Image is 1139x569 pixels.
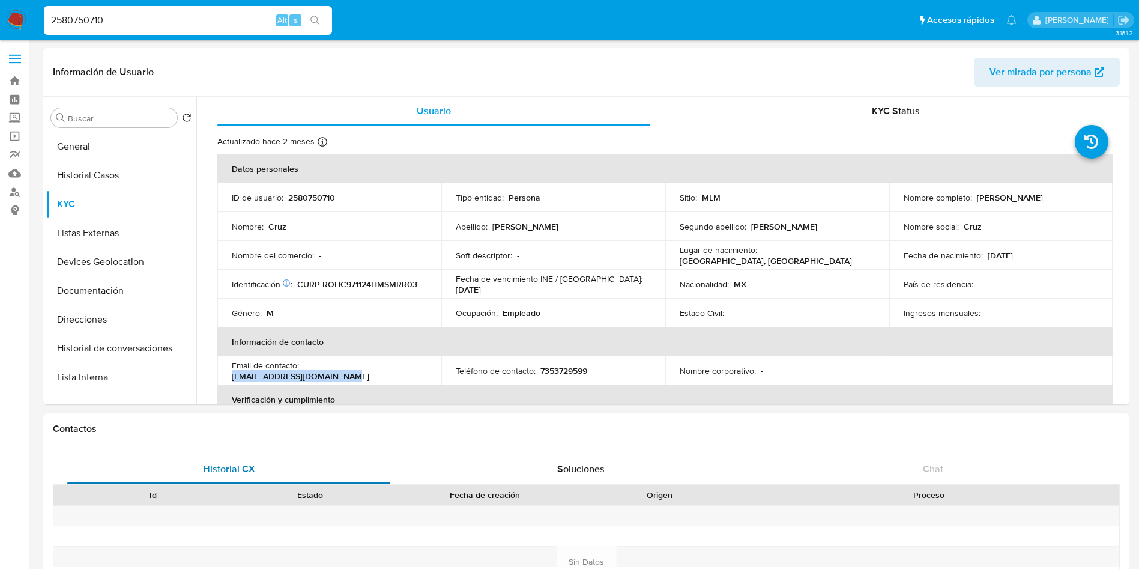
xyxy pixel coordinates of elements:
[240,489,381,501] div: Estado
[456,284,481,295] p: [DATE]
[232,192,283,203] p: ID de usuario :
[46,190,196,219] button: KYC
[904,250,983,261] p: Fecha de nacimiento :
[456,221,488,232] p: Apellido :
[456,273,642,284] p: Fecha de vencimiento INE / [GEOGRAPHIC_DATA] :
[729,308,731,318] p: -
[182,113,192,126] button: Volver al orden por defecto
[44,13,332,28] input: Buscar usuario o caso...
[53,423,1120,435] h1: Contactos
[590,489,730,501] div: Origen
[904,308,980,318] p: Ingresos mensuales :
[46,305,196,334] button: Direcciones
[297,279,417,290] p: CURP ROHC971124HMSMRR03
[680,308,724,318] p: Estado Civil :
[680,255,852,266] p: [GEOGRAPHIC_DATA], [GEOGRAPHIC_DATA]
[68,113,172,124] input: Buscar
[303,12,327,29] button: search-icon
[417,104,451,118] span: Usuario
[217,385,1113,414] th: Verificación y cumplimiento
[964,221,982,232] p: Cruz
[988,250,1013,261] p: [DATE]
[1006,15,1017,25] a: Notificaciones
[985,308,988,318] p: -
[456,308,498,318] p: Ocupación :
[277,14,287,26] span: Alt
[456,250,512,261] p: Soft descriptor :
[989,58,1092,87] span: Ver mirada por persona
[53,66,154,78] h1: Información de Usuario
[232,221,264,232] p: Nombre :
[680,365,756,376] p: Nombre corporativo :
[1117,14,1130,26] a: Salir
[46,334,196,363] button: Historial de conversaciones
[268,221,286,232] p: Cruz
[680,279,729,290] p: Nacionalidad :
[974,58,1120,87] button: Ver mirada por persona
[46,161,196,190] button: Historial Casos
[56,113,65,123] button: Buscar
[680,221,746,232] p: Segundo apellido :
[503,308,540,318] p: Empleado
[904,192,972,203] p: Nombre completo :
[761,365,763,376] p: -
[203,462,255,476] span: Historial CX
[46,248,196,276] button: Devices Geolocation
[267,308,274,318] p: M
[232,360,299,371] p: Email de contacto :
[517,250,519,261] p: -
[46,132,196,161] button: General
[904,221,959,232] p: Nombre social :
[232,250,314,261] p: Nombre del comercio :
[923,462,943,476] span: Chat
[46,276,196,305] button: Documentación
[557,462,605,476] span: Soluciones
[456,192,504,203] p: Tipo entidad :
[294,14,297,26] span: s
[217,327,1113,356] th: Información de contacto
[751,221,817,232] p: [PERSON_NAME]
[540,365,587,376] p: 7353729599
[232,279,292,290] p: Identificación :
[509,192,540,203] p: Persona
[217,136,315,147] p: Actualizado hace 2 meses
[977,192,1043,203] p: [PERSON_NAME]
[46,392,196,421] button: Restricciones Nuevo Mundo
[1045,14,1113,26] p: ivonne.perezonofre@mercadolibre.com.mx
[978,279,980,290] p: -
[46,219,196,248] button: Listas Externas
[872,104,920,118] span: KYC Status
[319,250,321,261] p: -
[680,245,757,255] p: Lugar de nacimiento :
[232,371,369,382] p: [EMAIL_ADDRESS][DOMAIN_NAME]
[747,489,1111,501] div: Proceso
[217,154,1113,183] th: Datos personales
[232,308,262,318] p: Género :
[904,279,973,290] p: País de residencia :
[492,221,558,232] p: [PERSON_NAME]
[702,192,721,203] p: MLM
[83,489,223,501] div: Id
[456,365,536,376] p: Teléfono de contacto :
[46,363,196,392] button: Lista Interna
[288,192,335,203] p: 2580750710
[397,489,573,501] div: Fecha de creación
[927,14,994,26] span: Accesos rápidos
[734,279,746,290] p: MX
[680,192,697,203] p: Sitio :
